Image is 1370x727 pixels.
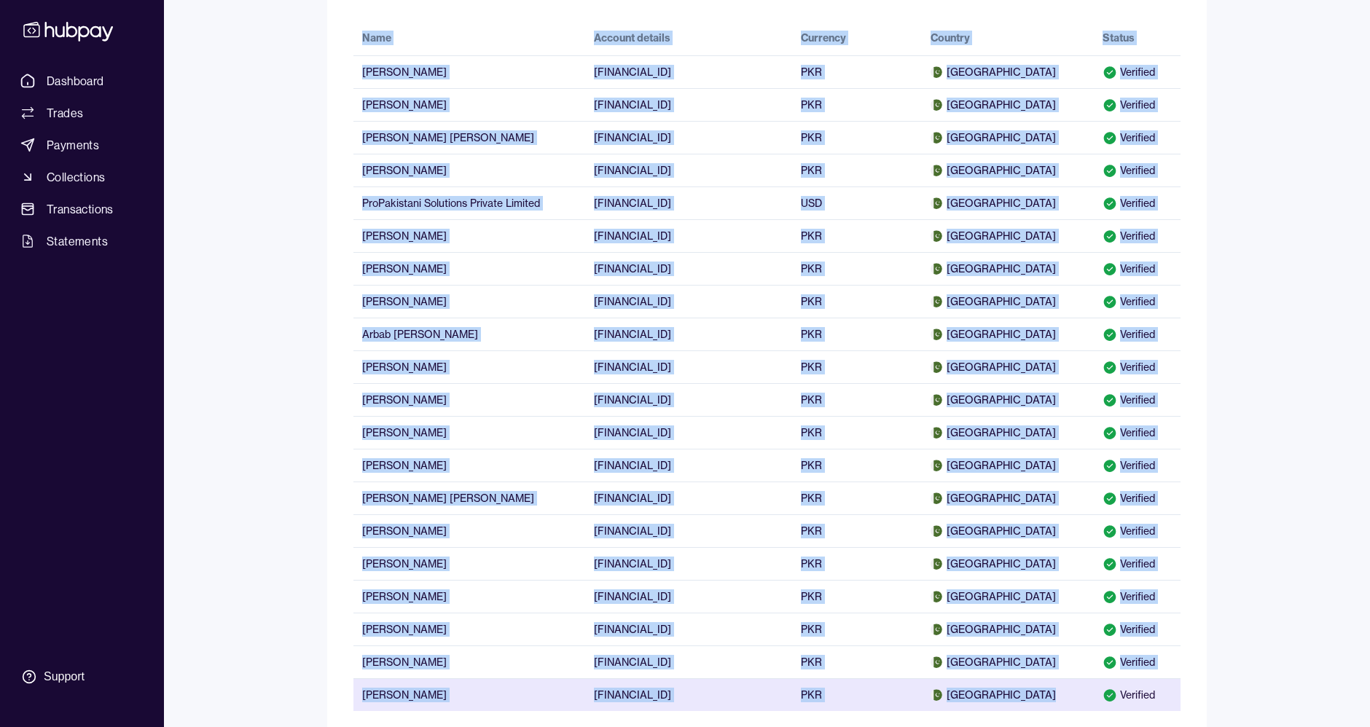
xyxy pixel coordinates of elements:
[15,100,149,126] a: Trades
[1103,262,1172,276] div: Verified
[792,449,922,482] td: PKR
[585,219,792,252] td: [FINANCIAL_ID]
[931,130,1086,145] span: [GEOGRAPHIC_DATA]
[362,31,391,45] div: Name
[47,168,105,186] span: Collections
[931,98,1086,112] span: [GEOGRAPHIC_DATA]
[353,547,585,580] td: [PERSON_NAME]
[585,383,792,416] td: [FINANCIAL_ID]
[585,645,792,678] td: [FINANCIAL_ID]
[1103,294,1172,309] div: Verified
[792,318,922,350] td: PKR
[792,55,922,88] td: PKR
[931,622,1086,637] span: [GEOGRAPHIC_DATA]
[585,514,792,547] td: [FINANCIAL_ID]
[931,262,1086,276] span: [GEOGRAPHIC_DATA]
[44,669,85,685] div: Support
[353,55,585,88] td: [PERSON_NAME]
[931,360,1086,374] span: [GEOGRAPHIC_DATA]
[15,196,149,222] a: Transactions
[353,219,585,252] td: [PERSON_NAME]
[792,678,922,711] td: PKR
[931,557,1086,571] span: [GEOGRAPHIC_DATA]
[931,393,1086,407] span: [GEOGRAPHIC_DATA]
[585,55,792,88] td: [FINANCIAL_ID]
[931,163,1086,178] span: [GEOGRAPHIC_DATA]
[585,613,792,645] td: [FINANCIAL_ID]
[792,350,922,383] td: PKR
[15,228,149,254] a: Statements
[931,688,1086,702] span: [GEOGRAPHIC_DATA]
[931,327,1086,342] span: [GEOGRAPHIC_DATA]
[792,613,922,645] td: PKR
[931,589,1086,604] span: [GEOGRAPHIC_DATA]
[15,132,149,158] a: Payments
[792,252,922,285] td: PKR
[585,186,792,219] td: [FINANCIAL_ID]
[1103,393,1172,407] div: Verified
[792,383,922,416] td: PKR
[353,613,585,645] td: [PERSON_NAME]
[353,416,585,449] td: [PERSON_NAME]
[585,482,792,514] td: [FINANCIAL_ID]
[931,655,1086,669] span: [GEOGRAPHIC_DATA]
[792,121,922,154] td: PKR
[931,65,1086,79] span: [GEOGRAPHIC_DATA]
[792,88,922,121] td: PKR
[1103,589,1172,604] div: Verified
[353,383,585,416] td: [PERSON_NAME]
[353,580,585,613] td: [PERSON_NAME]
[1103,557,1172,571] div: Verified
[792,482,922,514] td: PKR
[1103,622,1172,637] div: Verified
[1103,655,1172,669] div: Verified
[585,88,792,121] td: [FINANCIAL_ID]
[585,350,792,383] td: [FINANCIAL_ID]
[792,219,922,252] td: PKR
[1103,688,1172,702] div: Verified
[931,458,1086,473] span: [GEOGRAPHIC_DATA]
[47,104,83,122] span: Trades
[585,416,792,449] td: [FINANCIAL_ID]
[931,196,1086,211] span: [GEOGRAPHIC_DATA]
[47,200,114,218] span: Transactions
[792,645,922,678] td: PKR
[353,121,585,154] td: [PERSON_NAME] [PERSON_NAME]
[353,285,585,318] td: [PERSON_NAME]
[47,72,104,90] span: Dashboard
[585,547,792,580] td: [FINANCIAL_ID]
[792,285,922,318] td: PKR
[585,678,792,711] td: [FINANCIAL_ID]
[1103,458,1172,473] div: Verified
[15,68,149,94] a: Dashboard
[792,547,922,580] td: PKR
[792,416,922,449] td: PKR
[1103,196,1172,211] div: Verified
[585,252,792,285] td: [FINANCIAL_ID]
[353,482,585,514] td: [PERSON_NAME] [PERSON_NAME]
[353,350,585,383] td: [PERSON_NAME]
[792,154,922,186] td: PKR
[353,252,585,285] td: [PERSON_NAME]
[585,318,792,350] td: [FINANCIAL_ID]
[353,154,585,186] td: [PERSON_NAME]
[1103,65,1172,79] div: Verified
[353,88,585,121] td: [PERSON_NAME]
[353,645,585,678] td: [PERSON_NAME]
[1103,163,1172,178] div: Verified
[931,491,1086,506] span: [GEOGRAPHIC_DATA]
[1103,229,1172,243] div: Verified
[931,31,970,45] div: Country
[792,186,922,219] td: USD
[1103,425,1172,440] div: Verified
[353,514,585,547] td: [PERSON_NAME]
[15,661,149,692] a: Support
[1103,360,1172,374] div: Verified
[1103,98,1172,112] div: Verified
[931,294,1086,309] span: [GEOGRAPHIC_DATA]
[792,580,922,613] td: PKR
[585,121,792,154] td: [FINANCIAL_ID]
[47,232,108,250] span: Statements
[1103,130,1172,145] div: Verified
[594,31,670,45] div: Account details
